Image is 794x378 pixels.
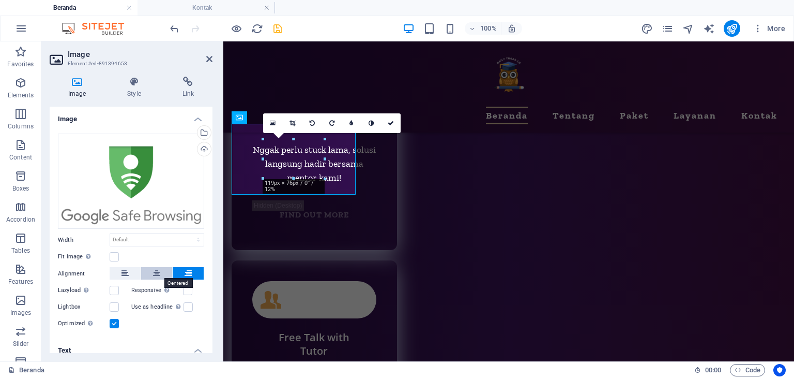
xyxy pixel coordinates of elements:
[131,284,183,297] label: Responsive
[703,23,715,35] i: AI Writer
[13,340,29,348] p: Slider
[361,113,381,133] a: Greyscale
[753,23,785,34] span: More
[7,60,34,68] p: Favorites
[58,237,110,243] label: Width
[68,50,212,59] h2: Image
[11,246,30,255] p: Tables
[480,22,497,35] h6: 100%
[507,24,516,33] i: On resize automatically adjust zoom level to fit chosen device.
[682,22,695,35] button: navigator
[283,113,302,133] a: Crop mode
[58,301,110,313] label: Lightbox
[6,215,35,224] p: Accordion
[58,317,110,330] label: Optimized
[68,59,192,68] h3: Element #ed-891394653
[641,22,653,35] button: design
[381,113,401,133] a: Confirm ( Ctrl ⏎ )
[58,134,204,229] div: output-onlinepngtools-wqC6ZmHLdJwC27FLjwxRpQ.png
[302,113,322,133] a: Rotate left 90°
[50,338,212,357] h4: Text
[703,22,715,35] button: text_generator
[272,23,284,35] i: Save (Ctrl+S)
[8,91,34,99] p: Elements
[682,23,694,35] i: Navigator
[8,122,34,130] p: Columns
[263,113,283,133] a: Select files from the file manager, stock photos, or upload file(s)
[749,20,789,37] button: More
[58,284,110,297] label: Lazyload
[12,184,29,193] p: Boxes
[8,364,44,376] a: Click to cancel selection. Double-click to open Pages
[271,22,284,35] button: save
[735,364,760,376] span: Code
[58,268,110,280] label: Alignment
[8,278,33,286] p: Features
[50,107,212,125] h4: Image
[138,2,275,13] h4: Kontak
[50,77,109,98] h4: Image
[109,77,163,98] h4: Style
[641,23,653,35] i: Design (Ctrl+Alt+Y)
[724,20,740,37] button: publish
[169,23,180,35] i: Undo: Change orientation (Ctrl+Z)
[726,23,738,35] i: Publish
[131,301,184,313] label: Use as headline
[251,22,263,35] button: reload
[773,364,786,376] button: Usercentrics
[322,113,342,133] a: Rotate right 90°
[705,364,721,376] span: 00 00
[59,22,137,35] img: Editor Logo
[342,113,361,133] a: Blur
[730,364,765,376] button: Code
[465,22,501,35] button: 100%
[164,278,192,288] mark: Centered
[712,366,714,374] span: :
[662,22,674,35] button: pages
[662,23,674,35] i: Pages (Ctrl+Alt+S)
[694,364,722,376] h6: Session time
[164,77,212,98] h4: Link
[58,251,110,263] label: Fit image
[251,23,263,35] i: Reload page
[168,22,180,35] button: undo
[9,153,32,162] p: Content
[10,309,32,317] p: Images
